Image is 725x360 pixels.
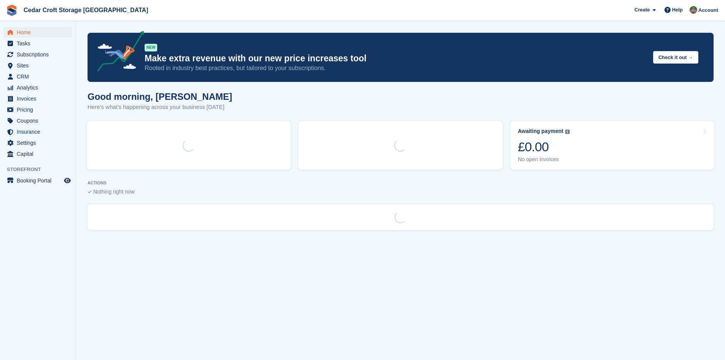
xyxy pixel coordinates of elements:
[4,38,72,49] a: menu
[145,44,157,51] div: NEW
[17,60,62,71] span: Sites
[17,115,62,126] span: Coupons
[17,49,62,60] span: Subscriptions
[672,6,683,14] span: Help
[145,64,647,72] p: Rooted in industry best practices, but tailored to your subscriptions.
[4,82,72,93] a: menu
[6,5,18,16] img: stora-icon-8386f47178a22dfd0bd8f6a31ec36ba5ce8667c1dd55bd0f319d3a0aa187defe.svg
[17,93,62,104] span: Invoices
[88,91,232,102] h1: Good morning, [PERSON_NAME]
[17,82,62,93] span: Analytics
[634,6,650,14] span: Create
[145,53,647,64] p: Make extra revenue with our new price increases tool
[93,189,135,195] span: Nothing right now
[4,104,72,115] a: menu
[4,138,72,148] a: menu
[4,93,72,104] a: menu
[653,51,698,64] button: Check it out →
[4,149,72,159] a: menu
[17,38,62,49] span: Tasks
[63,176,72,185] a: Preview store
[88,103,232,112] p: Here's what's happening across your business [DATE]
[4,175,72,186] a: menu
[518,139,570,155] div: £0.00
[565,130,570,134] img: icon-info-grey-7440780725fd019a000dd9b08b2336e03edf1995a4989e88bcd33f0948082b44.svg
[698,6,718,14] span: Account
[17,71,62,82] span: CRM
[4,71,72,82] a: menu
[510,121,714,170] a: Awaiting payment £0.00 No open invoices
[88,181,714,186] p: ACTIONS
[518,128,564,134] div: Awaiting payment
[17,149,62,159] span: Capital
[4,49,72,60] a: menu
[21,4,151,16] a: Cedar Croft Storage [GEOGRAPHIC_DATA]
[17,104,62,115] span: Pricing
[88,190,92,194] img: blank_slate_check_icon-ba018cac091ee9be17c0a81a6c232d5eb81de652e7a59be601be346b1b6ddf79.svg
[4,126,72,137] a: menu
[17,126,62,137] span: Insurance
[690,6,697,14] img: Mark Orchard
[4,115,72,126] a: menu
[17,175,62,186] span: Booking Portal
[91,31,144,74] img: price-adjustments-announcement-icon-8257ccfd72463d97f412b2fc003d46551f7dbcb40ab6d574587a9cd5c0d94...
[4,60,72,71] a: menu
[17,27,62,38] span: Home
[7,166,76,173] span: Storefront
[17,138,62,148] span: Settings
[518,156,570,163] div: No open invoices
[4,27,72,38] a: menu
